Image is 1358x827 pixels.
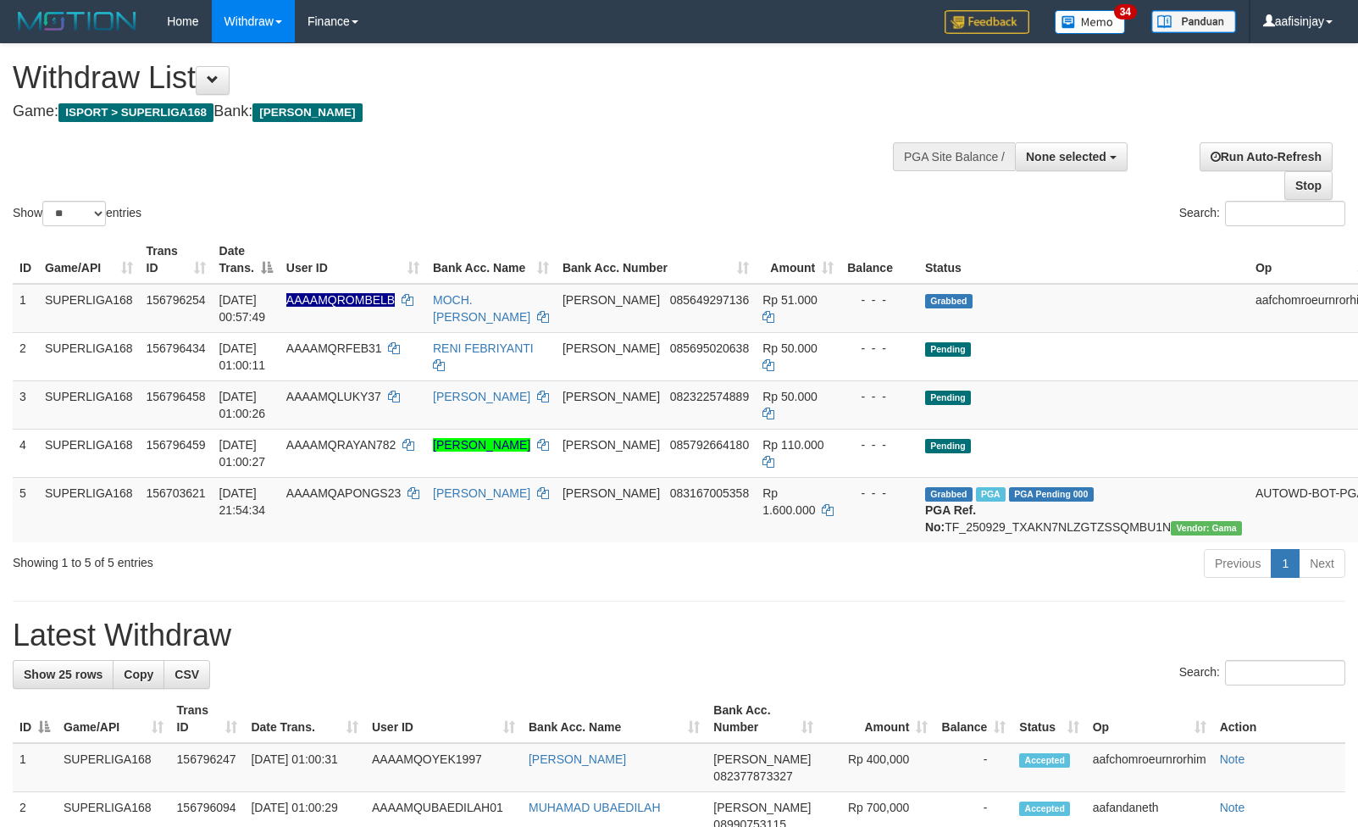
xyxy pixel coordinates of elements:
[670,390,749,403] span: Copy 082322574889 to clipboard
[244,695,365,743] th: Date Trans.: activate to sort column ascending
[433,486,530,500] a: [PERSON_NAME]
[170,695,245,743] th: Trans ID: activate to sort column ascending
[433,438,530,452] a: [PERSON_NAME]
[945,10,1029,34] img: Feedback.jpg
[24,668,103,681] span: Show 25 rows
[820,695,934,743] th: Amount: activate to sort column ascending
[1114,4,1137,19] span: 34
[847,388,912,405] div: - - -
[762,390,818,403] span: Rp 50.000
[13,743,57,792] td: 1
[820,743,934,792] td: Rp 400,000
[670,438,749,452] span: Copy 085792664180 to clipboard
[13,695,57,743] th: ID: activate to sort column descending
[1204,549,1272,578] a: Previous
[38,332,140,380] td: SUPERLIGA168
[42,201,106,226] select: Showentries
[1026,150,1106,164] span: None selected
[1171,521,1242,536] span: Vendor URL: https://trx31.1velocity.biz
[556,236,756,284] th: Bank Acc. Number: activate to sort column ascending
[286,341,382,355] span: AAAAMQRFEB31
[847,291,912,308] div: - - -
[925,439,971,453] span: Pending
[563,390,660,403] span: [PERSON_NAME]
[925,342,971,357] span: Pending
[847,340,912,357] div: - - -
[847,436,912,453] div: - - -
[426,236,556,284] th: Bank Acc. Name: activate to sort column ascending
[147,438,206,452] span: 156796459
[925,391,971,405] span: Pending
[38,429,140,477] td: SUPERLIGA168
[38,380,140,429] td: SUPERLIGA168
[670,486,749,500] span: Copy 083167005358 to clipboard
[893,142,1015,171] div: PGA Site Balance /
[175,668,199,681] span: CSV
[13,8,141,34] img: MOTION_logo.png
[1220,801,1245,814] a: Note
[1019,753,1070,768] span: Accepted
[756,236,840,284] th: Amount: activate to sort column ascending
[244,743,365,792] td: [DATE] 01:00:31
[57,743,170,792] td: SUPERLIGA168
[918,477,1249,542] td: TF_250929_TXAKN7NLZGTZSSQMBU1N
[563,293,660,307] span: [PERSON_NAME]
[433,390,530,403] a: [PERSON_NAME]
[1284,171,1333,200] a: Stop
[670,293,749,307] span: Copy 085649297136 to clipboard
[762,486,815,517] span: Rp 1.600.000
[529,801,661,814] a: MUHAMAD UBAEDILAH
[1220,752,1245,766] a: Note
[762,341,818,355] span: Rp 50.000
[1012,695,1085,743] th: Status: activate to sort column ascending
[563,341,660,355] span: [PERSON_NAME]
[707,695,820,743] th: Bank Acc. Number: activate to sort column ascending
[1299,549,1345,578] a: Next
[1151,10,1236,33] img: panduan.png
[1015,142,1128,171] button: None selected
[219,486,266,517] span: [DATE] 21:54:34
[13,477,38,542] td: 5
[38,236,140,284] th: Game/API: activate to sort column ascending
[13,103,889,120] h4: Game: Bank:
[219,293,266,324] span: [DATE] 00:57:49
[918,236,1249,284] th: Status
[13,380,38,429] td: 3
[13,332,38,380] td: 2
[13,547,553,571] div: Showing 1 to 5 of 5 entries
[13,284,38,333] td: 1
[925,503,976,534] b: PGA Ref. No:
[1179,660,1345,685] label: Search:
[925,487,973,502] span: Grabbed
[1019,802,1070,816] span: Accepted
[286,390,381,403] span: AAAAMQLUKY37
[13,236,38,284] th: ID
[57,695,170,743] th: Game/API: activate to sort column ascending
[13,201,141,226] label: Show entries
[1225,201,1345,226] input: Search:
[713,752,811,766] span: [PERSON_NAME]
[365,695,522,743] th: User ID: activate to sort column ascending
[762,293,818,307] span: Rp 51.000
[147,486,206,500] span: 156703621
[164,660,210,689] a: CSV
[713,801,811,814] span: [PERSON_NAME]
[13,660,114,689] a: Show 25 rows
[934,695,1012,743] th: Balance: activate to sort column ascending
[219,438,266,469] span: [DATE] 01:00:27
[147,293,206,307] span: 156796254
[147,341,206,355] span: 156796434
[1200,142,1333,171] a: Run Auto-Refresh
[280,236,426,284] th: User ID: activate to sort column ascending
[670,341,749,355] span: Copy 085695020638 to clipboard
[365,743,522,792] td: AAAAMQOYEK1997
[1086,743,1213,792] td: aafchomroeurnrorhim
[113,660,164,689] a: Copy
[13,61,889,95] h1: Withdraw List
[1009,487,1094,502] span: PGA Pending
[433,293,530,324] a: MOCH. [PERSON_NAME]
[1271,549,1300,578] a: 1
[219,341,266,372] span: [DATE] 01:00:11
[286,438,396,452] span: AAAAMQRAYAN782
[13,619,1345,652] h1: Latest Withdraw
